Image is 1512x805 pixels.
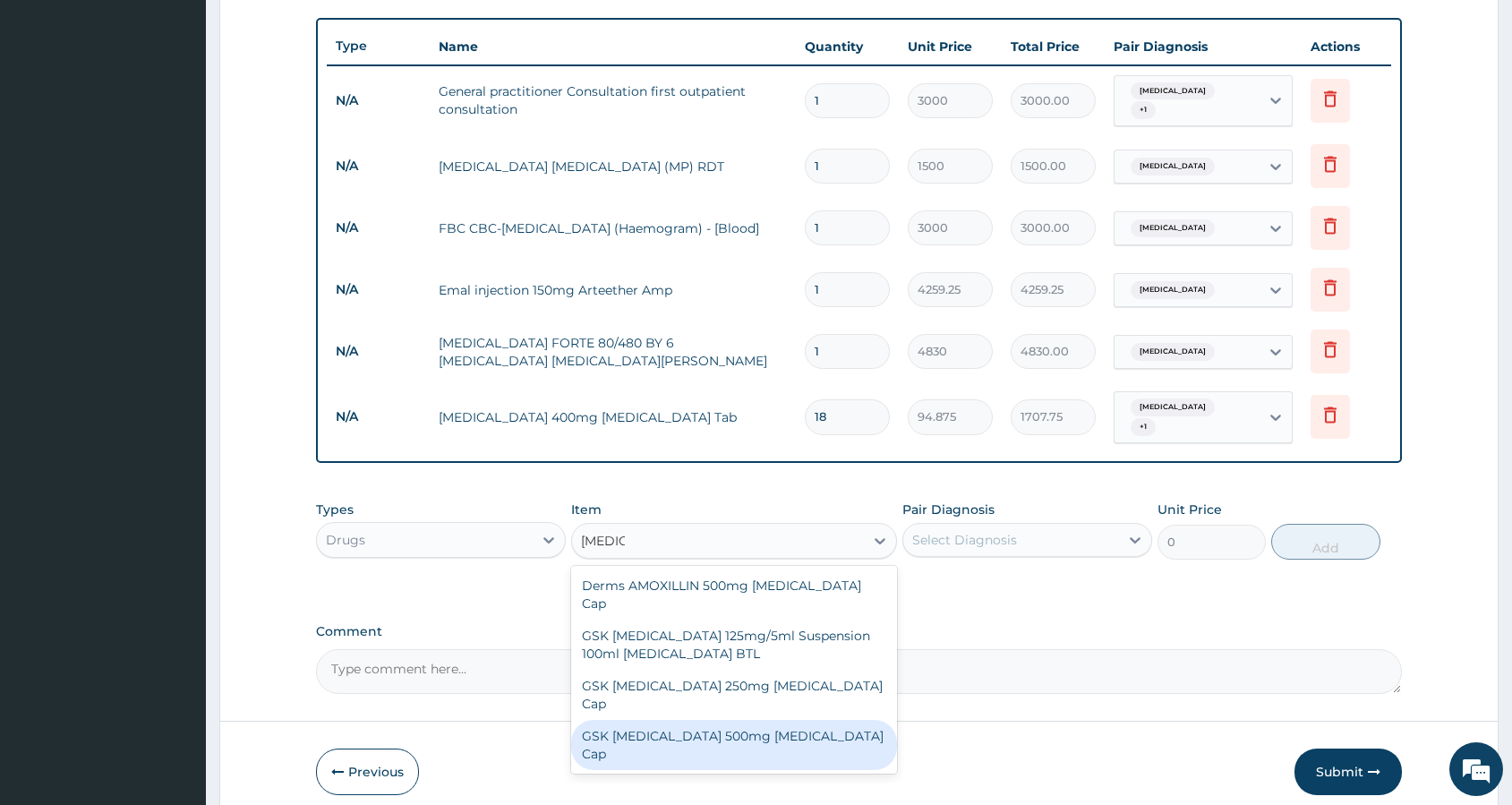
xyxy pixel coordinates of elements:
button: Add [1271,524,1380,560]
label: Unit Price [1157,501,1222,518]
div: GSK [MEDICAL_DATA] 500mg [MEDICAL_DATA] Cap [571,720,897,770]
div: GSK [MEDICAL_DATA] 125mg/5ml Suspension 100ml [MEDICAL_DATA] BTL [571,620,897,670]
th: Actions [1302,29,1391,64]
td: N/A [327,400,430,433]
div: GSK [MEDICAL_DATA] 250mg [MEDICAL_DATA] Cap [571,670,897,720]
td: General practitioner Consultation first outpatient consultation [430,73,796,127]
td: N/A [327,84,430,117]
td: N/A [327,150,430,183]
td: N/A [327,335,430,368]
label: Pair Diagnosis [902,501,995,518]
label: Types [316,502,354,518]
th: Total Price [1002,29,1105,64]
td: N/A [327,273,430,306]
th: Type [327,30,430,63]
div: Chat with us now [93,100,301,124]
td: [MEDICAL_DATA] 400mg [MEDICAL_DATA] Tab [430,399,796,435]
th: Name [430,29,796,64]
th: Pair Diagnosis [1105,29,1302,64]
td: Emal injection 150mg Arteether Amp [430,272,796,308]
span: [MEDICAL_DATA] [1131,398,1215,416]
button: Submit [1294,749,1402,795]
textarea: Type your message and hit 'Enter' [9,489,341,552]
span: + 1 [1131,418,1156,436]
td: N/A [327,211,430,244]
button: Previous [316,749,419,795]
th: Quantity [796,29,899,64]
span: [MEDICAL_DATA] [1131,343,1215,361]
div: Drugs [326,531,365,549]
td: [MEDICAL_DATA] [MEDICAL_DATA] (MP) RDT [430,149,796,184]
span: + 1 [1131,101,1156,119]
span: [MEDICAL_DATA] [1131,82,1215,100]
span: [MEDICAL_DATA] [1131,158,1215,176]
td: FBC CBC-[MEDICAL_DATA] (Haemogram) - [Blood] [430,210,796,246]
span: [MEDICAL_DATA] [1131,219,1215,237]
div: Minimize live chat window [294,9,337,52]
th: Unit Price [899,29,1002,64]
label: Item [571,501,602,518]
div: Select Diagnosis [912,531,1017,549]
label: Comment [316,624,1402,639]
span: [MEDICAL_DATA] [1131,281,1215,299]
span: We're online! [104,226,247,407]
img: d_794563401_company_1708531726252_794563401 [33,90,73,134]
div: Derms AMOXILLIN 500mg [MEDICAL_DATA] Cap [571,569,897,620]
td: [MEDICAL_DATA] FORTE 80/480 BY 6 [MEDICAL_DATA] [MEDICAL_DATA][PERSON_NAME] [430,325,796,379]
